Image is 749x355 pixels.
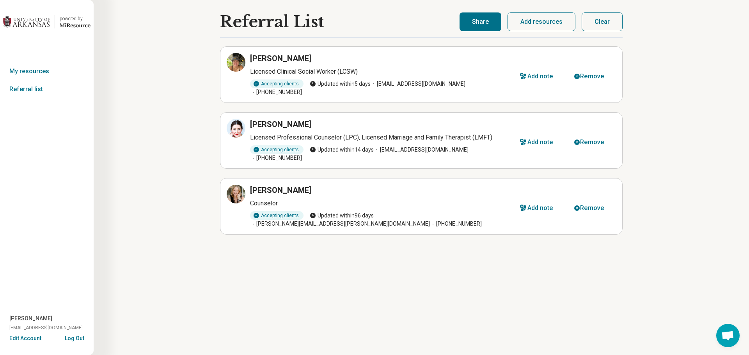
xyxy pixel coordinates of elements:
[250,53,311,64] h3: [PERSON_NAME]
[527,73,553,79] div: Add note
[250,211,304,220] div: Accepting clients
[565,67,616,86] button: Remove
[250,220,430,228] span: [PERSON_NAME][EMAIL_ADDRESS][PERSON_NAME][DOMAIN_NAME]
[9,314,52,323] span: [PERSON_NAME]
[65,334,84,341] button: Log Out
[250,67,511,76] p: Licensed Clinical Social Worker (LCSW)
[565,199,616,217] button: Remove
[250,119,311,130] h3: [PERSON_NAME]
[371,80,465,88] span: [EMAIL_ADDRESS][DOMAIN_NAME]
[430,220,482,228] span: [PHONE_NUMBER]
[220,13,324,31] h1: Referral List
[716,324,740,347] div: Open chat
[250,154,302,162] span: [PHONE_NUMBER]
[3,12,50,31] img: University of Arkansas
[3,12,91,31] a: University of Arkansaspowered by
[310,146,374,154] span: Updated within 14 days
[508,12,575,31] button: Add resources
[250,145,304,154] div: Accepting clients
[250,199,511,208] p: Counselor
[374,146,469,154] span: [EMAIL_ADDRESS][DOMAIN_NAME]
[580,73,604,79] div: Remove
[310,212,374,220] span: Updated within 96 days
[580,139,604,145] div: Remove
[511,67,565,86] button: Add note
[582,12,623,31] button: Clear
[250,185,311,196] h3: [PERSON_NAME]
[250,79,304,88] div: Accepting clients
[460,12,501,31] button: Share
[310,80,371,88] span: Updated within 5 days
[60,15,91,22] div: powered by
[565,133,616,152] button: Remove
[511,199,565,217] button: Add note
[250,88,302,96] span: [PHONE_NUMBER]
[9,324,83,331] span: [EMAIL_ADDRESS][DOMAIN_NAME]
[580,205,604,211] div: Remove
[9,334,41,343] button: Edit Account
[511,133,565,152] button: Add note
[527,205,553,211] div: Add note
[250,133,511,142] p: Licensed Professional Counselor (LPC), Licensed Marriage and Family Therapist (LMFT)
[527,139,553,145] div: Add note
